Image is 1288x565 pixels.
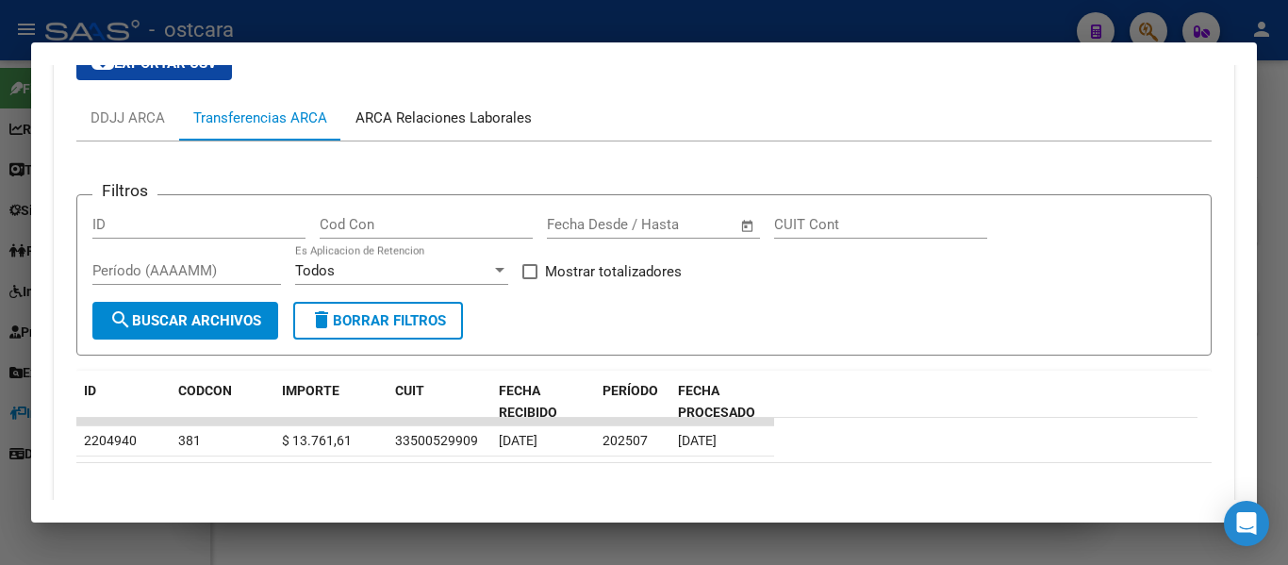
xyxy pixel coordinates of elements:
span: FECHA PROCESADO [678,383,755,420]
span: [DATE] [499,433,537,448]
span: Exportar CSV [91,55,217,72]
span: $ 13.761,61 [282,433,352,448]
span: IMPORTE [282,383,339,398]
datatable-header-cell: PERÍODO [595,371,670,433]
span: PERÍODO [603,383,658,398]
input: Start date [547,216,608,233]
datatable-header-cell: FECHA PROCESADO [670,371,774,433]
h3: Filtros [92,180,157,201]
div: ARCA Relaciones Laborales [355,108,532,128]
datatable-header-cell: IMPORTE [274,371,388,433]
datatable-header-cell: FECHA RECIBIDO [491,371,595,433]
span: Buscar Archivos [109,312,261,329]
span: [DATE] [678,433,717,448]
mat-icon: delete [310,308,333,331]
button: Open calendar [737,215,759,237]
span: Borrar Filtros [310,312,446,329]
input: End date [625,216,717,233]
datatable-header-cell: ID [76,371,171,433]
div: Open Intercom Messenger [1224,501,1269,546]
span: 202507 [603,433,648,448]
span: FECHA RECIBIDO [499,383,557,420]
mat-icon: search [109,308,132,331]
span: ID [84,383,96,398]
div: DDJJ ARCA [91,108,165,128]
datatable-header-cell: CUIT [388,371,491,433]
span: Todos [295,262,335,279]
datatable-header-cell: CODCON [171,371,237,433]
button: Borrar Filtros [293,302,463,340]
span: Mostrar totalizadores [545,260,682,283]
div: Transferencias ARCA [193,108,327,128]
span: CODCON [178,383,232,398]
button: Buscar Archivos [92,302,278,340]
span: 2204940 [84,433,137,448]
span: CUIT [395,383,424,398]
div: 33500529909 [395,430,478,452]
span: 381 [178,433,201,448]
div: Aportes y Contribuciones del Afiliado: 20469660886 [54,1,1234,556]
